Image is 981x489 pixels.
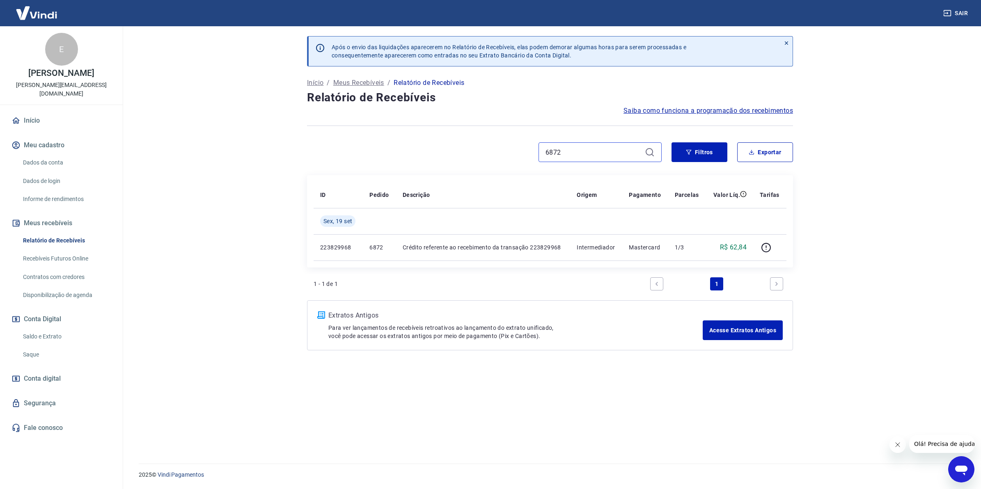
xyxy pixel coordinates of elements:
[403,191,430,199] p: Descrição
[307,78,323,88] a: Início
[10,214,113,232] button: Meus recebíveis
[10,370,113,388] a: Conta digital
[20,328,113,345] a: Saldo e Extrato
[314,280,338,288] p: 1 - 1 de 1
[20,191,113,208] a: Informe de rendimentos
[703,320,783,340] a: Acesse Extratos Antigos
[942,6,971,21] button: Sair
[948,456,974,482] iframe: Botão para abrir a janela de mensagens
[320,191,326,199] p: ID
[28,69,94,78] p: [PERSON_NAME]
[45,33,78,66] div: E
[327,78,330,88] p: /
[650,277,663,290] a: Previous page
[710,277,723,290] a: Page 1 is your current page
[713,191,740,199] p: Valor Líq.
[394,78,464,88] p: Relatório de Recebíveis
[720,242,747,252] p: R$ 62,84
[328,324,703,340] p: Para ver lançamentos de recebíveis retroativos ao lançamento do extrato unificado, você pode aces...
[328,311,703,320] p: Extratos Antigos
[387,78,390,88] p: /
[909,435,974,453] iframe: Mensagem da empresa
[629,243,661,251] p: Mastercard
[24,373,61,384] span: Conta digital
[323,217,352,225] span: Sex, 19 set
[546,146,642,158] input: Busque pelo número do pedido
[20,287,113,304] a: Disponibilização de agenda
[5,6,69,12] span: Olá! Precisa de ajuda?
[332,43,686,59] p: Após o envio das liquidações aparecerem no Relatório de Recebíveis, elas podem demorar algumas ho...
[7,81,116,98] p: [PERSON_NAME][EMAIL_ADDRESS][DOMAIN_NAME]
[623,106,793,116] a: Saiba como funciona a programação dos recebimentos
[10,394,113,412] a: Segurança
[139,471,961,479] p: 2025 ©
[675,243,700,251] p: 1/3
[675,191,699,199] p: Parcelas
[760,191,779,199] p: Tarifas
[20,250,113,267] a: Recebíveis Futuros Online
[307,89,793,106] h4: Relatório de Recebíveis
[403,243,564,251] p: Crédito referente ao recebimento da transação 223829968
[672,142,727,162] button: Filtros
[10,112,113,130] a: Início
[10,136,113,154] button: Meu cadastro
[369,243,390,251] p: 6872
[20,269,113,286] a: Contratos com credores
[10,310,113,328] button: Conta Digital
[10,0,63,25] img: Vindi
[770,277,783,290] a: Next page
[20,346,113,363] a: Saque
[158,471,204,478] a: Vindi Pagamentos
[629,191,661,199] p: Pagamento
[737,142,793,162] button: Exportar
[20,154,113,171] a: Dados da conta
[647,274,786,294] ul: Pagination
[320,243,356,251] p: 223829968
[20,232,113,249] a: Relatório de Recebíveis
[10,419,113,437] a: Fale conosco
[317,311,325,319] img: ícone
[333,78,384,88] a: Meus Recebíveis
[20,173,113,190] a: Dados de login
[889,436,906,453] iframe: Fechar mensagem
[577,191,597,199] p: Origem
[577,243,616,251] p: Intermediador
[369,191,389,199] p: Pedido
